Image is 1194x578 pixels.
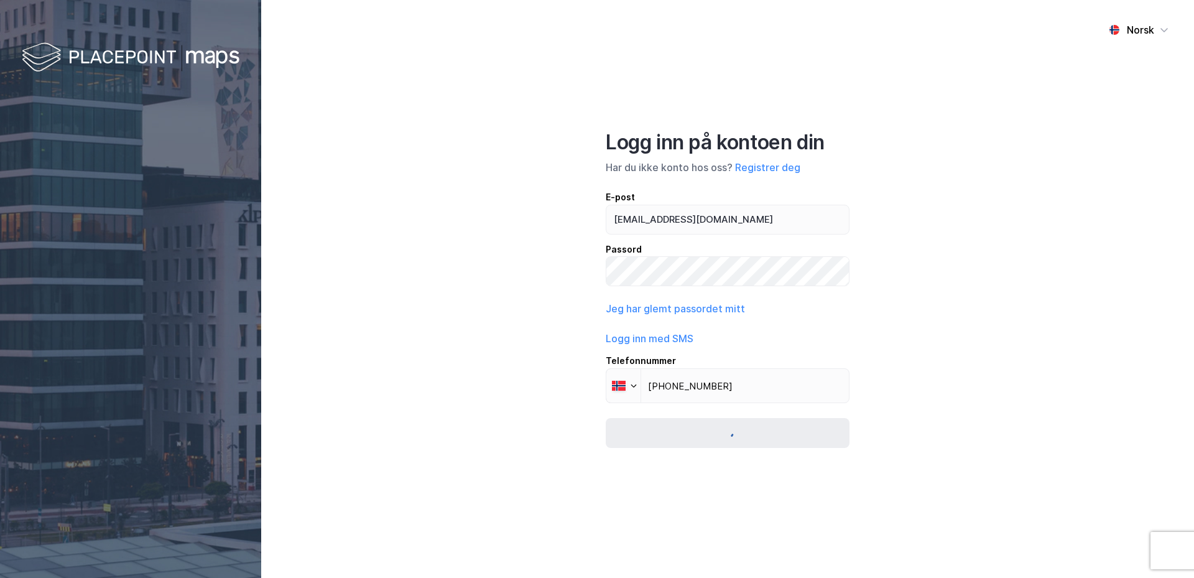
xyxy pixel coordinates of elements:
[606,242,849,257] div: Passord
[22,40,239,77] img: logo-white.f07954bde2210d2a523dddb988cd2aa7.svg
[606,160,849,175] div: Har du ikke konto hos oss?
[606,353,849,368] div: Telefonnummer
[606,130,849,155] div: Logg inn på kontoen din
[1132,518,1194,578] iframe: Chat Widget
[735,160,800,175] button: Registrer deg
[606,190,849,205] div: E-post
[606,368,849,403] input: Telefonnummer
[1127,22,1154,37] div: Norsk
[606,331,693,346] button: Logg inn med SMS
[606,369,641,403] div: Norway: + 47
[606,301,745,316] button: Jeg har glemt passordet mitt
[1132,518,1194,578] div: Kontrollprogram for chat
